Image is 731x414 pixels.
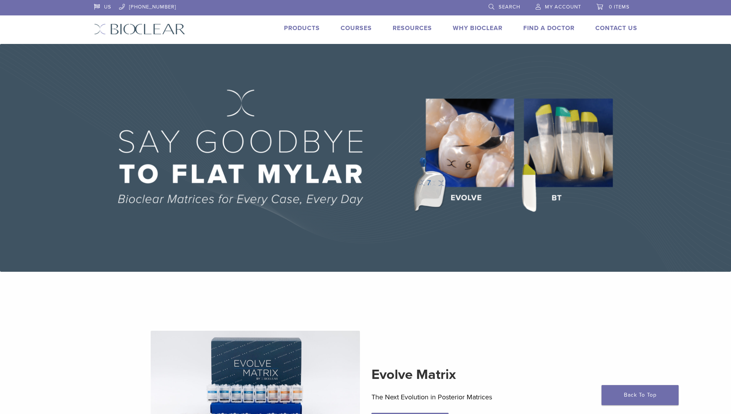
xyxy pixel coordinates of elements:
h2: Evolve Matrix [371,365,581,384]
span: My Account [545,4,581,10]
a: Products [284,24,320,32]
a: Why Bioclear [453,24,502,32]
a: Contact Us [595,24,637,32]
a: Back To Top [602,385,679,405]
span: Search [499,4,520,10]
span: 0 items [609,4,630,10]
a: Courses [341,24,372,32]
a: Find A Doctor [523,24,575,32]
a: Resources [393,24,432,32]
p: The Next Evolution in Posterior Matrices [371,391,581,403]
img: Bioclear [94,24,185,35]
